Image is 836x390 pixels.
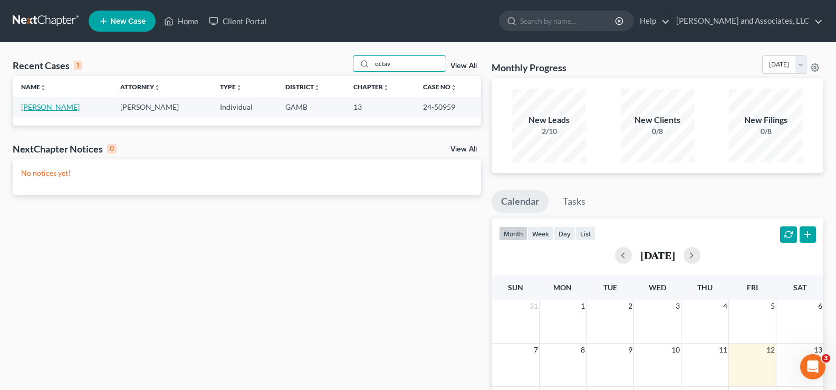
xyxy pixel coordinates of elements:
[765,344,776,356] span: 12
[112,97,211,117] td: [PERSON_NAME]
[520,11,617,31] input: Search by name...
[220,83,242,91] a: Typeunfold_more
[120,83,160,91] a: Attorneyunfold_more
[450,62,477,70] a: View All
[21,168,473,178] p: No notices yet!
[627,344,633,356] span: 9
[74,61,82,70] div: 1
[729,114,803,126] div: New Filings
[670,344,681,356] span: 10
[527,226,554,241] button: week
[492,190,549,213] a: Calendar
[383,84,389,91] i: unfold_more
[747,283,758,292] span: Fri
[21,83,46,91] a: Nameunfold_more
[13,142,117,155] div: NextChapter Notices
[154,84,160,91] i: unfold_more
[580,344,586,356] span: 8
[621,126,695,137] div: 0/8
[671,12,823,31] a: [PERSON_NAME] and Associates, LLC
[533,344,539,356] span: 7
[729,126,803,137] div: 0/8
[800,354,825,379] iframe: Intercom live chat
[635,12,670,31] a: Help
[528,300,539,312] span: 31
[212,97,277,117] td: Individual
[554,226,575,241] button: day
[640,250,675,261] h2: [DATE]
[512,126,586,137] div: 2/10
[21,102,80,111] a: [PERSON_NAME]
[13,59,82,72] div: Recent Cases
[722,300,728,312] span: 4
[697,283,713,292] span: Thu
[512,114,586,126] div: New Leads
[110,17,146,25] span: New Case
[621,114,695,126] div: New Clients
[508,283,523,292] span: Sun
[353,83,389,91] a: Chapterunfold_more
[372,56,446,71] input: Search by name...
[159,12,204,31] a: Home
[649,283,666,292] span: Wed
[107,144,117,154] div: 0
[813,344,823,356] span: 13
[718,344,728,356] span: 11
[277,97,345,117] td: GAMB
[580,300,586,312] span: 1
[415,97,482,117] td: 24-50959
[492,61,566,74] h3: Monthly Progress
[770,300,776,312] span: 5
[603,283,617,292] span: Tue
[575,226,595,241] button: list
[450,84,457,91] i: unfold_more
[499,226,527,241] button: month
[345,97,415,117] td: 13
[285,83,320,91] a: Districtunfold_more
[817,300,823,312] span: 6
[822,354,830,363] span: 3
[314,84,320,91] i: unfold_more
[675,300,681,312] span: 3
[236,84,242,91] i: unfold_more
[553,190,595,213] a: Tasks
[793,283,806,292] span: Sat
[423,83,457,91] a: Case Nounfold_more
[204,12,272,31] a: Client Portal
[553,283,572,292] span: Mon
[40,84,46,91] i: unfold_more
[627,300,633,312] span: 2
[450,146,477,153] a: View All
